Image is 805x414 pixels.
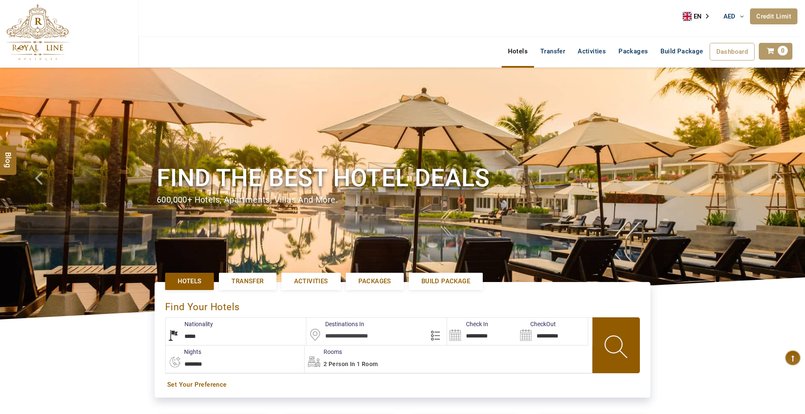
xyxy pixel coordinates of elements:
a: Activities [571,43,612,60]
a: Packages [346,273,404,290]
label: Nationality [166,320,213,328]
span: 0 [778,46,788,55]
span: Blog [3,152,14,159]
span: Transfer [232,277,263,286]
img: The Royal Line Holidays [6,4,69,61]
h1: Find the best hotel deals [157,162,648,194]
label: nights [165,348,201,356]
label: Check In [447,320,488,328]
input: Search [518,318,588,345]
label: Destinations In [306,320,364,328]
label: Rooms [305,348,342,356]
aside: Language selected: English [683,10,715,23]
span: Activities [294,277,328,286]
a: Hotels [502,43,534,60]
a: Transfer [534,43,571,60]
a: Build Package [654,43,709,60]
a: 0 [759,43,792,60]
a: Credit Limit [750,8,797,24]
span: AED [723,13,736,20]
input: Search [447,318,517,345]
div: 600,000+ hotels, apartments, villas and more. [157,194,648,206]
div: Find Your Hotels [165,293,640,317]
span: Build Package [421,277,470,286]
a: EN [683,10,715,23]
label: CheckOut [518,320,556,328]
span: Dashboard [716,48,748,55]
div: Language [683,10,715,23]
a: Build Package [409,273,483,290]
span: Packages [358,277,391,286]
span: 2 Person in 1 Room [324,361,378,367]
a: Set Your Preference [167,380,638,389]
a: Activities [281,273,341,290]
a: Hotels [165,273,214,290]
a: Packages [612,43,654,60]
a: Transfer [219,273,276,290]
span: Hotels [178,277,201,286]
